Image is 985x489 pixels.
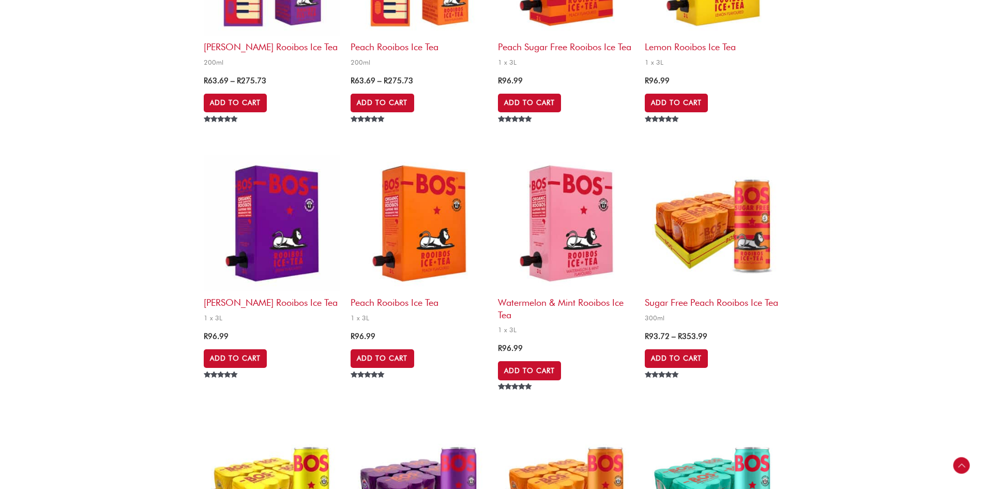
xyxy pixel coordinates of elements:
h2: Peach Sugar Free Rooibos Ice Tea [498,36,634,53]
bdi: 96.99 [645,76,670,85]
h2: [PERSON_NAME] Rooibos Ice Tea [204,291,340,308]
h2: [PERSON_NAME] Rooibos Ice Tea [204,36,340,53]
a: Add to cart: “Peach Sugar Free Rooibos Ice Tea” [498,94,561,112]
img: Peach Rooibos Ice Tea [351,155,487,291]
bdi: 63.69 [204,76,229,85]
span: 1 x 3L [498,58,634,67]
a: Peach Rooibos Ice Tea1 x 3L [351,155,487,325]
span: R [351,76,355,85]
span: – [377,76,382,85]
a: Select options for “Sugar Free Peach Rooibos Ice Tea” [645,349,708,368]
h2: Peach Rooibos Ice Tea [351,291,487,308]
bdi: 275.73 [384,76,413,85]
span: R [645,332,649,341]
span: 1 x 3L [645,58,781,67]
span: R [645,76,649,85]
h2: Lemon Rooibos Ice Tea [645,36,781,53]
span: R [678,332,682,341]
a: Watermelon & Mint Rooibos Ice Tea1 x 3L [498,155,634,337]
span: Rated out of 5 [351,372,386,402]
span: R [237,76,241,85]
span: 300ml [645,314,781,322]
bdi: 63.69 [351,76,375,85]
span: Rated out of 5 [645,116,680,146]
bdi: 96.99 [498,344,523,353]
span: 1 x 3L [498,325,634,334]
span: R [498,344,502,353]
span: Rated out of 5 [351,116,386,146]
h2: Watermelon & Mint Rooibos Ice Tea [498,291,634,321]
span: Rated out of 5 [498,116,534,146]
span: – [231,76,235,85]
bdi: 275.73 [237,76,266,85]
span: 200ml [351,58,487,67]
span: R [384,76,388,85]
span: – [672,332,676,341]
img: Sugar Free Peach Rooibos Ice Tea [645,155,781,291]
span: R [498,76,502,85]
h2: Peach Rooibos Ice Tea [351,36,487,53]
a: Sugar Free Peach Rooibos Ice Tea300ml [645,155,781,325]
span: Rated out of 5 [204,116,239,146]
span: Rated out of 5 [645,372,679,402]
bdi: 96.99 [498,76,523,85]
img: Watermelon & Mint Rooibos Ice Tea [498,155,634,291]
span: R [204,76,208,85]
a: Add to cart: “Watermelon & Mint Rooibos Ice Tea” [498,361,561,380]
img: Berry Rooibos Ice Tea [204,155,340,291]
span: R [204,332,208,341]
a: Select options for “Peach Rooibos Ice Tea” [351,94,414,112]
bdi: 93.72 [645,332,670,341]
bdi: 353.99 [678,332,707,341]
span: 1 x 3L [351,314,487,322]
a: Select options for “Berry Rooibos Ice Tea” [204,94,267,112]
a: [PERSON_NAME] Rooibos Ice Tea1 x 3L [204,155,340,325]
a: Add to cart: “Berry Rooibos Ice Tea” [204,349,267,368]
a: Add to cart: “Peach Rooibos Ice Tea” [351,349,414,368]
span: 1 x 3L [204,314,340,322]
span: Rated out of 5 [498,383,534,413]
h2: Sugar Free Peach Rooibos Ice Tea [645,291,781,308]
span: 200ml [204,58,340,67]
a: Add to cart: “Lemon Rooibos Ice Tea” [645,94,708,112]
span: Rated out of 5 [204,372,239,402]
bdi: 96.99 [204,332,229,341]
bdi: 96.99 [351,332,375,341]
span: R [351,332,355,341]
